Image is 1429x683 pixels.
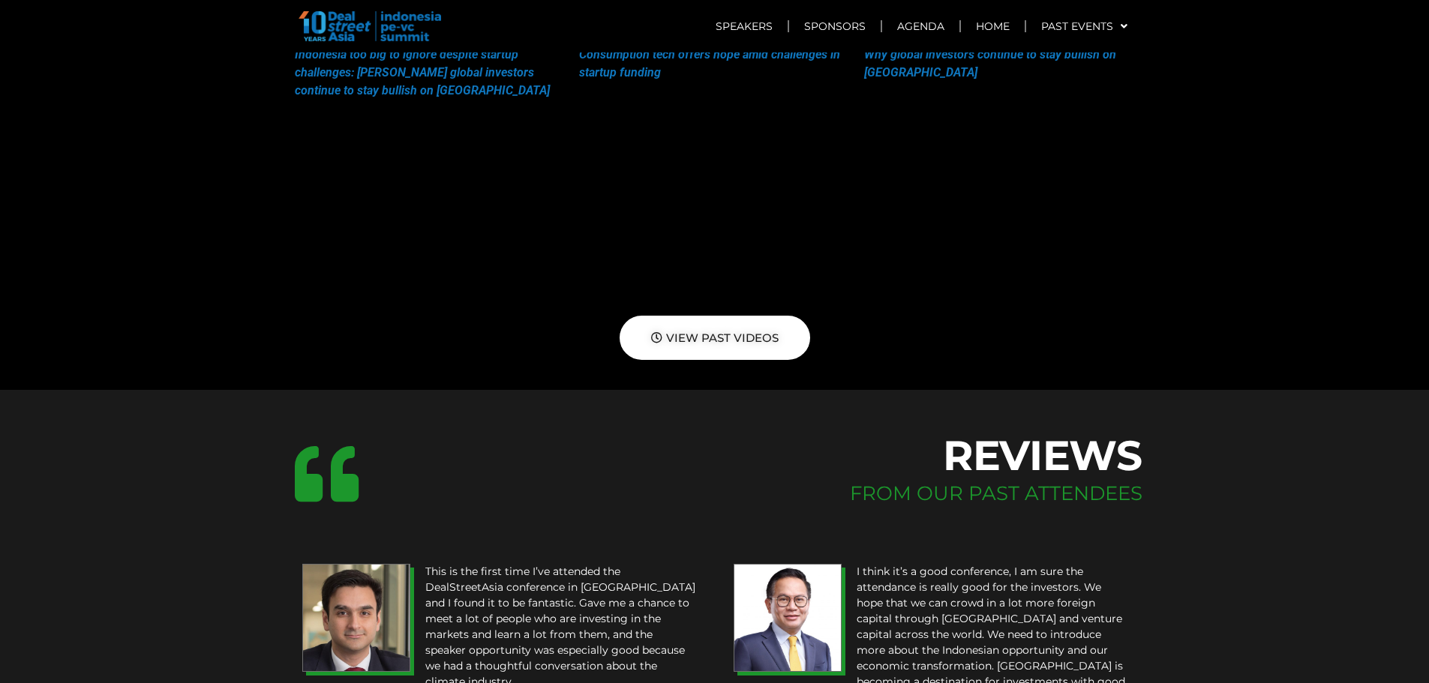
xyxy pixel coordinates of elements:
[789,9,881,43] a: Sponsors
[864,47,1116,79] a: Why global investors continue to stay bullish on [GEOGRAPHIC_DATA]
[579,47,840,79] a: Consumption tech offers hope amid challenges in startup funding
[295,47,550,97] a: Indonesia too big to ignore despite startup challenges: [PERSON_NAME] global investors continue t...
[701,9,788,43] a: Speakers
[579,127,849,278] iframe: Disintermediating Indonesia’s most traditional industries through tech
[295,127,565,278] iframe: Keynote address & Fireside chat with Minister of Tourism and Creative Economy, Indonesia
[620,316,810,360] a: VIEW PAST VIDEOS
[864,127,1134,278] iframe: Indonesia PE-VC Summit 2020 | Fireside chat: Tech Exits and Opportunities in Indonesian realty space
[850,481,1142,505] span: FROM OUR PAST ATTENDEES
[734,564,842,672] img: Kartika Wirjoatmodjo
[882,9,959,43] a: Agenda
[666,332,779,343] span: VIEW PAST VIDEOS
[302,564,410,672] img: Rohit-Anand
[961,9,1025,43] a: Home
[943,435,1142,476] h2: REVIEWS
[1026,9,1142,43] a: Past Events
